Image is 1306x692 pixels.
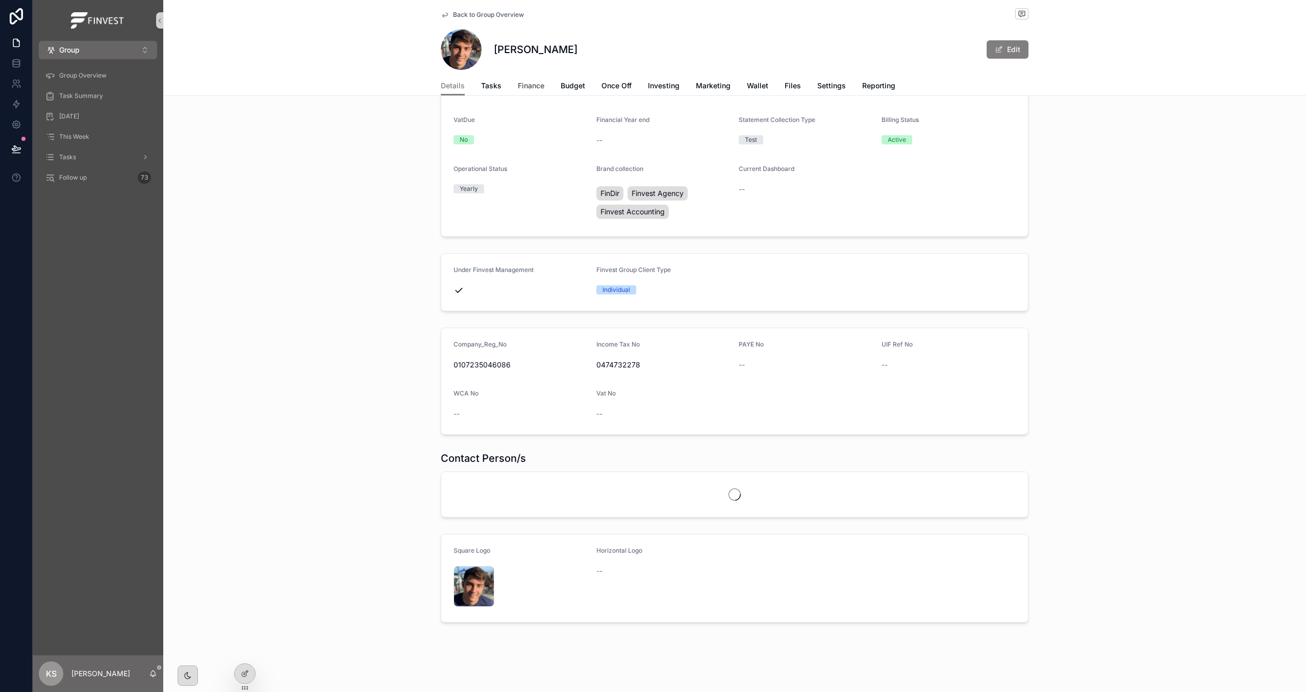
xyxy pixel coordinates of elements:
[600,207,665,217] span: Finvest Accounting
[39,148,157,166] a: Tasks
[747,81,768,91] span: Wallet
[596,360,731,370] span: 0474732278
[39,107,157,126] a: [DATE]
[745,135,757,144] div: Test
[518,81,544,91] span: Finance
[460,135,468,144] div: No
[39,41,157,59] button: Select Button
[739,360,745,370] span: --
[39,66,157,85] a: Group Overview
[596,566,602,576] span: --
[59,133,89,141] span: This Week
[39,128,157,146] a: This Week
[59,92,103,100] span: Task Summary
[46,668,57,680] span: KS
[71,12,125,29] img: App logo
[481,81,501,91] span: Tasks
[785,81,801,91] span: Files
[602,285,630,294] div: Individual
[454,340,507,348] span: Company_Reg_No
[561,81,585,91] span: Budget
[596,389,616,397] span: Vat No
[453,11,524,19] span: Back to Group Overview
[739,184,745,194] span: --
[596,135,602,145] span: --
[561,77,585,97] a: Budget
[648,81,680,91] span: Investing
[882,340,913,348] span: UIF Ref No
[601,81,632,91] span: Once Off
[601,77,632,97] a: Once Off
[454,360,588,370] span: 0107235046086
[518,77,544,97] a: Finance
[817,77,846,97] a: Settings
[454,116,475,123] span: VatDue
[138,171,151,184] div: 73
[59,112,79,120] span: [DATE]
[747,77,768,97] a: Wallet
[596,116,649,123] span: Financial Year end
[596,340,640,348] span: Income Tax No
[632,188,684,199] span: Finvest Agency
[460,184,478,193] div: Yearly
[862,81,895,91] span: Reporting
[71,669,130,679] p: [PERSON_NAME]
[696,77,731,97] a: Marketing
[59,153,76,161] span: Tasks
[454,165,507,172] span: Operational Status
[600,188,619,199] span: FinDir
[39,168,157,187] a: Follow up73
[888,135,906,144] div: Active
[441,81,465,91] span: Details
[987,40,1028,59] button: Edit
[817,81,846,91] span: Settings
[739,116,815,123] span: Statement Collection Type
[454,266,534,274] span: Under Finvest Management
[785,77,801,97] a: Files
[454,409,460,419] span: --
[39,87,157,105] a: Task Summary
[59,45,80,55] span: Group
[481,77,501,97] a: Tasks
[739,165,794,172] span: Current Dashboard
[596,266,671,274] span: Finvest Group Client Type
[454,389,479,397] span: WCA No
[441,77,465,96] a: Details
[441,451,526,465] h1: Contact Person/s
[739,340,764,348] span: PAYE No
[494,42,577,57] h1: [PERSON_NAME]
[648,77,680,97] a: Investing
[862,77,895,97] a: Reporting
[59,71,107,80] span: Group Overview
[33,59,163,200] div: scrollable content
[696,81,731,91] span: Marketing
[441,11,524,19] a: Back to Group Overview
[454,547,490,554] span: Square Logo
[596,547,642,554] span: Horizontal Logo
[596,165,643,172] span: Brand collection
[882,360,888,370] span: --
[59,174,87,182] span: Follow up
[882,116,919,123] span: Billing Status
[596,409,602,419] span: --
